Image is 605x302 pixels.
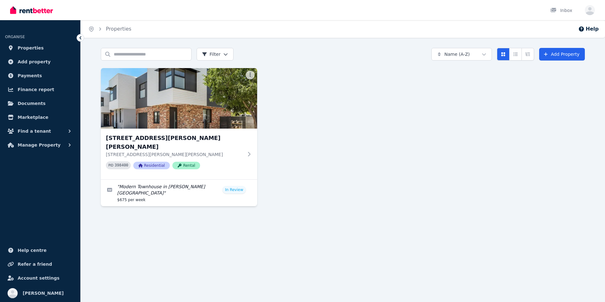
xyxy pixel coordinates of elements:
a: Finance report [5,83,75,96]
small: PID [108,164,113,167]
div: View options [497,48,534,61]
a: Account settings [5,272,75,284]
img: 34 Stanley Ave, Blair Athol [101,68,257,129]
button: Manage Property [5,139,75,151]
span: Add property [18,58,51,66]
span: Finance report [18,86,54,93]
span: Find a tenant [18,127,51,135]
span: ORGANISE [5,35,25,39]
p: [STREET_ADDRESS][PERSON_NAME][PERSON_NAME] [106,151,243,158]
a: Add property [5,55,75,68]
a: 34 Stanley Ave, Blair Athol[STREET_ADDRESS][PERSON_NAME][PERSON_NAME][STREET_ADDRESS][PERSON_NAME... [101,68,257,179]
code: 398400 [115,163,128,168]
span: Refer a friend [18,260,52,268]
a: Properties [5,42,75,54]
button: Help [578,25,599,33]
a: Edit listing: Modern Townhouse in Blair Athol [101,180,257,206]
span: Name (A-Z) [444,51,470,57]
button: More options [246,71,255,79]
button: Card view [497,48,510,61]
span: Manage Property [18,141,60,149]
a: Add Property [539,48,585,61]
button: Name (A-Z) [431,48,492,61]
a: Properties [106,26,131,32]
button: Compact list view [509,48,522,61]
button: Filter [197,48,233,61]
a: Documents [5,97,75,110]
button: Expanded list view [521,48,534,61]
span: Documents [18,100,46,107]
span: Payments [18,72,42,79]
button: Find a tenant [5,125,75,137]
a: Refer a friend [5,258,75,270]
a: Payments [5,69,75,82]
span: Account settings [18,274,60,282]
span: Marketplace [18,113,48,121]
span: Rental [172,162,200,169]
h3: [STREET_ADDRESS][PERSON_NAME][PERSON_NAME] [106,134,243,151]
span: Residential [133,162,170,169]
span: Help centre [18,247,47,254]
nav: Breadcrumb [81,20,139,38]
span: [PERSON_NAME] [23,289,64,297]
a: Help centre [5,244,75,257]
span: Properties [18,44,44,52]
div: Inbox [550,7,572,14]
span: Filter [202,51,221,57]
a: Marketplace [5,111,75,124]
img: RentBetter [10,5,53,15]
